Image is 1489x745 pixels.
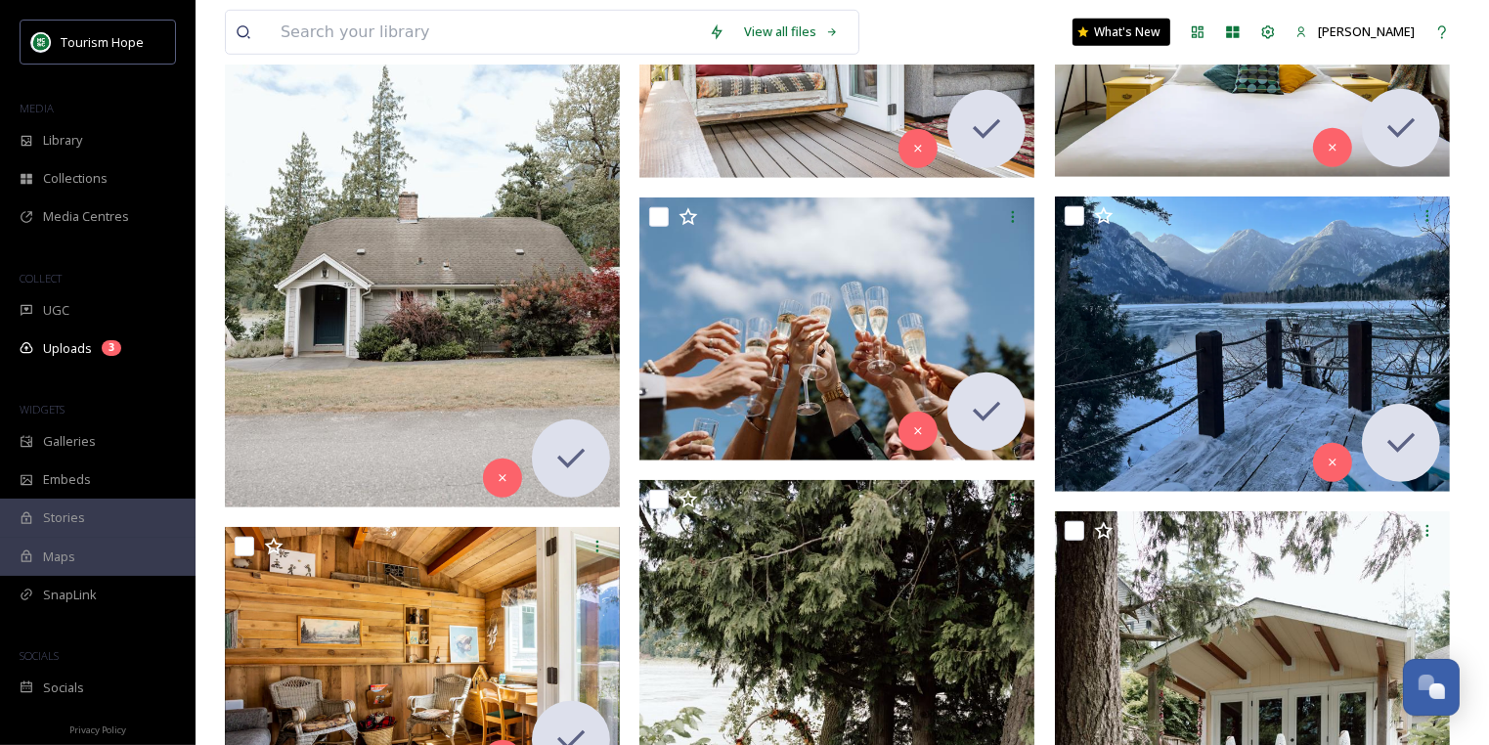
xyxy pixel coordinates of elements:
span: Maps [43,548,75,566]
span: Stories [43,508,85,527]
span: SnapLink [43,586,97,604]
span: Tourism Hope [61,33,144,51]
span: Library [43,131,82,150]
img: logo.png [31,32,51,52]
span: Galleries [43,432,96,451]
span: Uploads [43,339,92,358]
span: Embeds [43,470,91,489]
span: UGC [43,301,69,320]
img: ext_1757529357.007515_riverfrontcottage.hope@gmail.com-IMG_8708.JPG [639,197,1034,461]
span: Socials [43,679,84,697]
span: Privacy Policy [69,723,126,736]
input: Search your library [271,11,699,54]
span: WIDGETS [20,402,65,416]
button: Open Chat [1403,659,1460,716]
span: Collections [43,169,108,188]
a: What's New [1073,19,1170,46]
img: ext_1757529354.800576_riverfrontcottage.hope@gmail.com-Deck 4.PNG [1055,197,1450,492]
span: Media Centres [43,207,129,226]
a: Privacy Policy [69,717,126,740]
a: [PERSON_NAME] [1286,13,1424,51]
span: SOCIALS [20,648,59,663]
span: [PERSON_NAME] [1318,22,1415,40]
span: MEDIA [20,101,54,115]
a: View all files [734,13,849,51]
span: COLLECT [20,271,62,285]
div: 3 [102,340,121,356]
